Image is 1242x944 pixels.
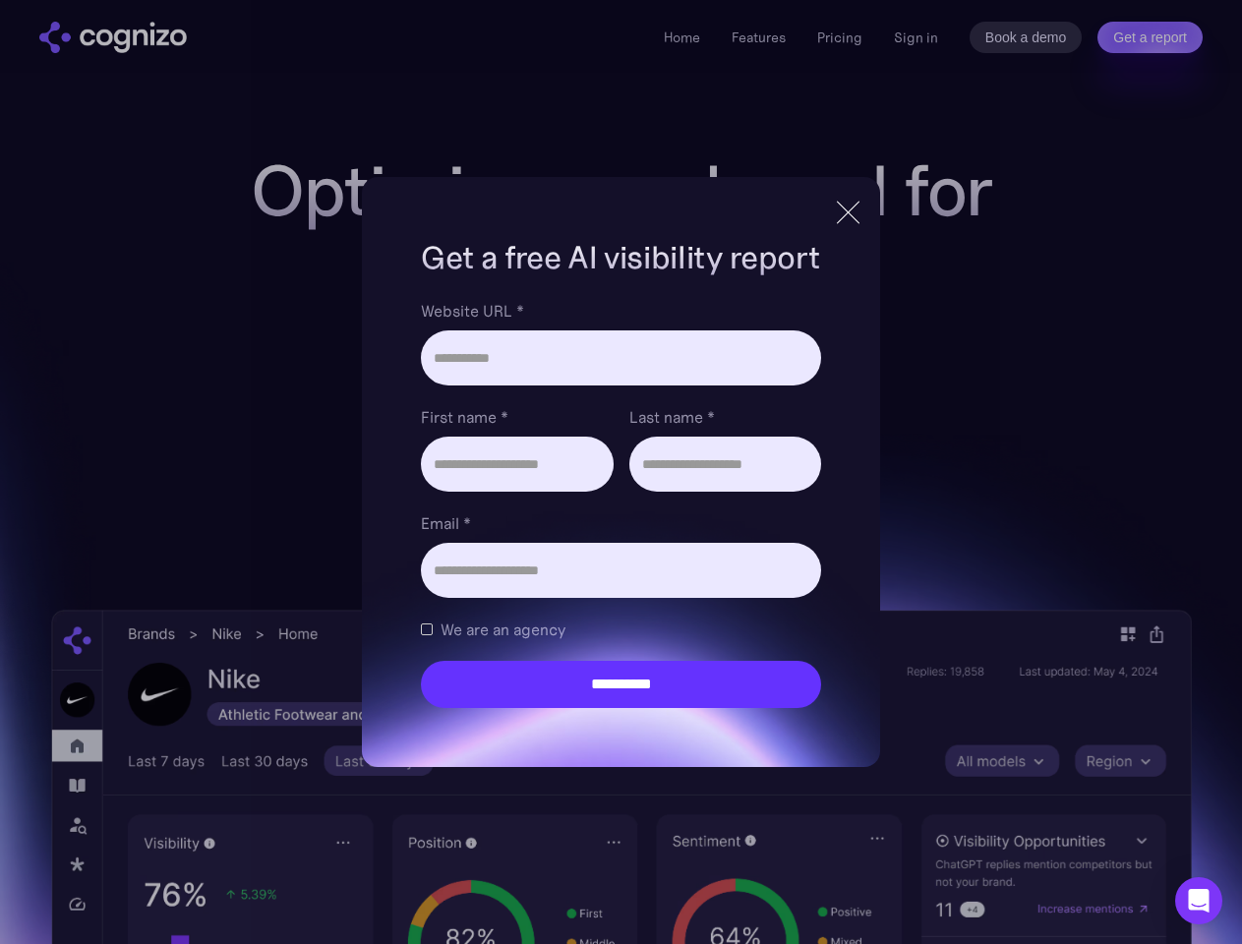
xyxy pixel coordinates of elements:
[421,405,613,429] label: First name *
[441,618,565,641] span: We are an agency
[1175,877,1222,924] div: Open Intercom Messenger
[421,511,820,535] label: Email *
[629,405,821,429] label: Last name *
[421,299,820,323] label: Website URL *
[421,236,820,279] h1: Get a free AI visibility report
[421,299,820,708] form: Brand Report Form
